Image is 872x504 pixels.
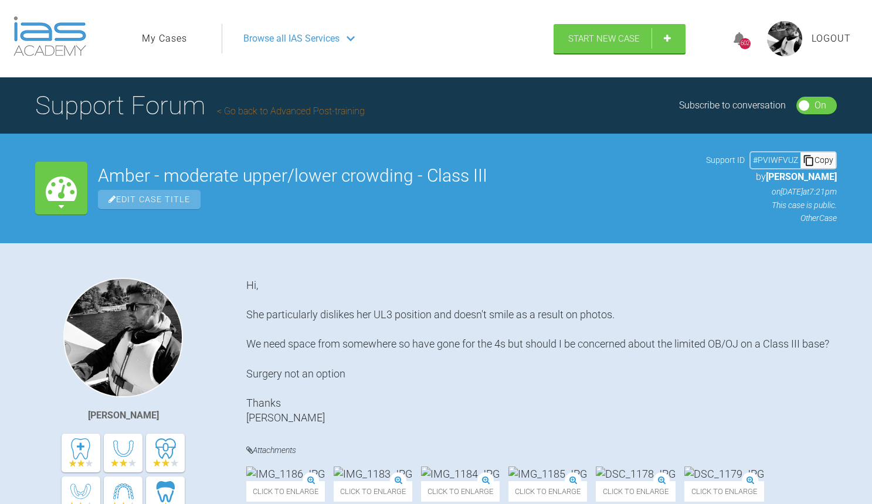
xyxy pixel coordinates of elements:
div: Subscribe to conversation [679,98,786,113]
span: Browse all IAS Services [243,31,340,46]
img: IMG_1186.JPG [246,466,325,481]
a: My Cases [142,31,187,46]
a: Go back to Advanced Post-training [217,105,365,117]
span: Click to enlarge [421,481,500,502]
div: Hi, She particularly dislikes her UL3 position and doesn't smile as a result on photos. We need s... [246,278,837,425]
img: logo-light.3e3ef733.png [13,16,86,56]
span: Click to enlarge [508,481,587,502]
h2: Amber - moderate upper/lower crowding - Class III [98,167,695,185]
img: IMG_1185.JPG [508,466,587,481]
img: DSC_1178.JPG [596,466,676,481]
a: Logout [812,31,851,46]
p: Other Case [706,212,837,224]
img: DSC_1179.JPG [684,466,764,481]
span: Edit Case Title [98,190,201,209]
p: This case is public. [706,199,837,212]
span: Click to enlarge [334,481,412,502]
div: 602 [739,38,751,49]
div: [PERSON_NAME] [88,408,159,423]
span: Click to enlarge [596,481,676,502]
h4: Attachments [246,443,837,458]
span: Click to enlarge [246,481,325,502]
p: by [706,169,837,185]
span: Click to enlarge [684,481,764,502]
div: # PVIWFVUZ [751,154,800,166]
span: [PERSON_NAME] [766,171,837,182]
h1: Support Forum [35,85,365,126]
span: Support ID [706,154,745,166]
span: Start New Case [568,33,640,44]
img: David Birkin [63,278,183,397]
div: On [815,98,826,113]
div: Copy [800,152,836,168]
img: IMG_1184.JPG [421,466,500,481]
img: IMG_1183.JPG [334,466,412,481]
img: profile.png [767,21,802,56]
a: Start New Case [554,24,686,53]
p: on [DATE] at 7:21pm [706,185,837,198]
